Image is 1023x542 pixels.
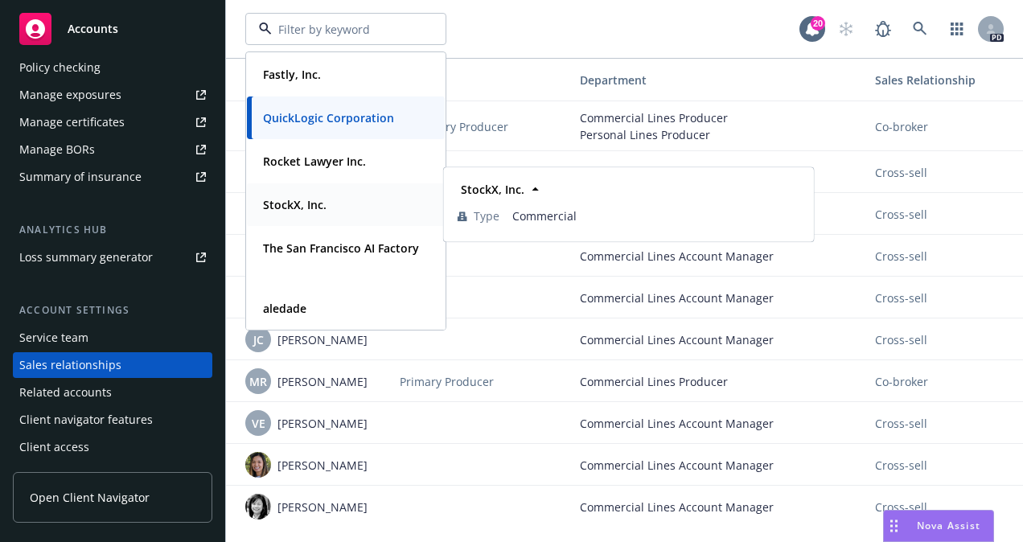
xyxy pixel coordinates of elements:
[580,164,849,181] span: Commercial Lines Account Manager
[13,55,212,80] a: Policy checking
[875,373,928,390] span: Co-broker
[19,352,121,378] div: Sales relationships
[13,434,212,460] a: Client access
[883,510,994,542] button: Nova Assist
[580,415,849,432] span: Commercial Lines Account Manager
[253,331,264,348] span: JC
[875,164,927,181] span: Cross-sell
[875,457,927,474] span: Cross-sell
[512,207,800,224] span: Commercial
[13,82,212,108] a: Manage exposures
[875,72,1010,88] div: Sales Relationship
[474,207,499,224] span: Type
[580,331,849,348] span: Commercial Lines Account Manager
[941,13,973,45] a: Switch app
[461,182,524,197] strong: StockX, Inc.
[580,126,849,143] span: Personal Lines Producer
[904,13,936,45] a: Search
[272,21,413,38] input: Filter by keyword
[13,137,212,162] a: Manage BORs
[875,499,927,515] span: Cross-sell
[19,407,153,433] div: Client navigator features
[263,110,394,125] strong: QuickLogic Corporation
[580,109,849,126] span: Commercial Lines Producer
[263,240,419,256] strong: The San Francisco AI Factory
[277,499,368,515] span: [PERSON_NAME]
[245,452,271,478] img: photo
[19,109,125,135] div: Manage certificates
[867,13,899,45] a: Report a Bug
[580,499,849,515] span: Commercial Lines Account Manager
[875,289,927,306] span: Cross-sell
[917,519,980,532] span: Nova Assist
[13,222,212,238] div: Analytics hub
[13,302,212,318] div: Account settings
[400,118,508,135] span: Secondary Producer
[811,16,825,31] div: 20
[19,137,95,162] div: Manage BORs
[400,373,494,390] span: Primary Producer
[580,72,849,88] div: Department
[19,164,142,190] div: Summary of insurance
[13,325,212,351] a: Service team
[30,489,150,506] span: Open Client Navigator
[19,244,153,270] div: Loss summary generator
[400,72,554,88] div: Role
[263,67,321,82] strong: Fastly, Inc.
[580,248,849,265] span: Commercial Lines Account Manager
[277,457,368,474] span: [PERSON_NAME]
[68,23,118,35] span: Accounts
[263,197,327,212] strong: StockX, Inc.
[875,206,927,223] span: Cross-sell
[830,13,862,45] a: Start snowing
[884,511,904,541] div: Drag to move
[277,331,368,348] span: [PERSON_NAME]
[19,325,88,351] div: Service team
[19,434,89,460] div: Client access
[13,352,212,378] a: Sales relationships
[263,301,306,316] strong: aledade
[13,380,212,405] a: Related accounts
[13,244,212,270] a: Loss summary generator
[875,248,927,265] span: Cross-sell
[19,380,112,405] div: Related accounts
[580,373,849,390] span: Commercial Lines Producer
[580,457,849,474] span: Commercial Lines Account Manager
[19,55,101,80] div: Policy checking
[249,373,267,390] span: MR
[245,494,271,519] img: photo
[875,331,927,348] span: Cross-sell
[263,154,366,169] strong: Rocket Lawyer Inc.
[19,82,121,108] div: Manage exposures
[13,109,212,135] a: Manage certificates
[580,289,849,306] span: Commercial Lines Account Manager
[13,6,212,51] a: Accounts
[277,415,368,432] span: [PERSON_NAME]
[875,415,927,432] span: Cross-sell
[13,164,212,190] a: Summary of insurance
[875,118,928,135] span: Co-broker
[252,415,265,432] span: VE
[277,373,368,390] span: [PERSON_NAME]
[13,407,212,433] a: Client navigator features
